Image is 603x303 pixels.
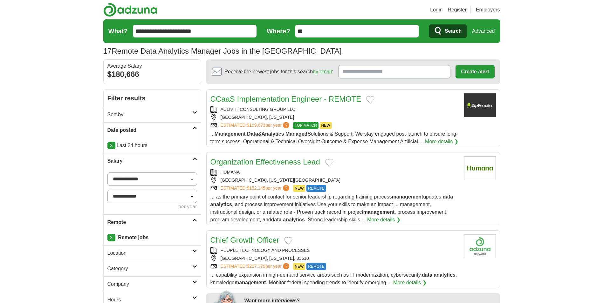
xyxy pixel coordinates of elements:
[283,122,289,128] span: ?
[107,126,192,134] h2: Date posted
[267,26,290,36] label: Where?
[107,142,197,149] p: Last 24 hours
[425,138,458,145] a: More details ❯
[104,107,201,122] a: Sort by
[221,122,291,129] a: ESTIMATED:$169,673per year?
[293,122,318,129] span: TOP MATCH
[284,237,292,245] button: Add to favorite jobs
[210,247,459,254] div: PEOPLE TECHNOLOGY AND PROCESSES
[104,245,201,261] a: Location
[210,131,458,144] span: ... & Solutions & Support: We stay engaged post-launch to ensure long-term success. Operational &...
[306,263,326,270] span: REMOTE
[363,209,395,215] strong: management
[325,159,333,166] button: Add to favorite jobs
[271,217,282,222] strong: data
[107,111,192,118] h2: Sort by
[210,177,459,184] div: [GEOGRAPHIC_DATA], [US_STATE][GEOGRAPHIC_DATA]
[107,265,192,273] h2: Category
[107,234,115,241] a: X
[104,90,201,107] h2: Filter results
[103,45,112,57] span: 17
[456,65,494,78] button: Create alert
[366,96,374,104] button: Add to favorite jobs
[247,123,265,128] span: $169,673
[313,69,332,74] a: by email
[210,158,320,166] a: Organization Effectiveness Lead
[464,234,496,258] img: Company logo
[210,236,279,244] a: Chief Growth Officer
[210,272,457,285] span: ... capability expansion in high-demand service areas such as IT modernization, cybersecurity, , ...
[293,185,305,192] span: NEW
[306,185,326,192] span: REMOTE
[104,261,201,276] a: Category
[247,185,265,191] span: $152,145
[221,263,291,270] a: ESTIMATED:$207,379per year?
[210,202,232,207] strong: analytics
[464,93,496,117] img: Company logo
[210,95,361,103] a: CCaaS Implementation Engineer - REMOTE
[476,6,500,14] a: Employers
[118,235,148,240] strong: Remote jobs
[107,157,192,165] h2: Salary
[224,68,333,76] span: Receive the newest jobs for this search :
[430,6,442,14] a: Login
[235,280,266,285] strong: management
[283,217,305,222] strong: analytics
[221,170,240,175] a: HUMANA
[367,216,401,224] a: More details ❯
[107,64,197,69] div: Average Salary
[103,47,342,55] h1: Remote Data Analytics Manager Jobs in the [GEOGRAPHIC_DATA]
[107,249,192,257] h2: Location
[104,153,201,169] a: Salary
[464,156,496,180] img: Humana logo
[221,185,291,192] a: ESTIMATED:$152,145per year?
[247,264,265,269] span: $207,379
[104,276,201,292] a: Company
[247,131,258,137] strong: Data
[443,194,453,199] strong: data
[285,131,307,137] strong: Managed
[107,203,197,211] div: per year
[108,26,128,36] label: What?
[472,25,495,37] a: Advanced
[448,6,467,14] a: Register
[320,122,332,129] span: NEW
[293,263,305,270] span: NEW
[392,194,423,199] strong: management
[393,279,427,286] a: More details ❯
[429,24,467,38] button: Search
[104,214,201,230] a: Remote
[261,131,284,137] strong: Analytics
[107,69,197,80] div: $180,666
[445,25,462,37] span: Search
[107,219,192,226] h2: Remote
[283,263,289,269] span: ?
[210,194,453,222] span: ... as the primary point of contact for senior leadership regarding training process updates, , a...
[107,142,115,149] a: X
[210,255,459,262] div: [GEOGRAPHIC_DATA], [US_STATE], 33610
[283,185,289,191] span: ?
[434,272,455,278] strong: analytics
[210,106,459,113] div: ACLIVITI CONSULTING GROUP LLC
[104,122,201,138] a: Date posted
[210,114,459,121] div: [GEOGRAPHIC_DATA], [US_STATE]
[422,272,432,278] strong: data
[107,280,192,288] h2: Company
[215,131,246,137] strong: Management
[103,3,157,17] img: Adzuna logo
